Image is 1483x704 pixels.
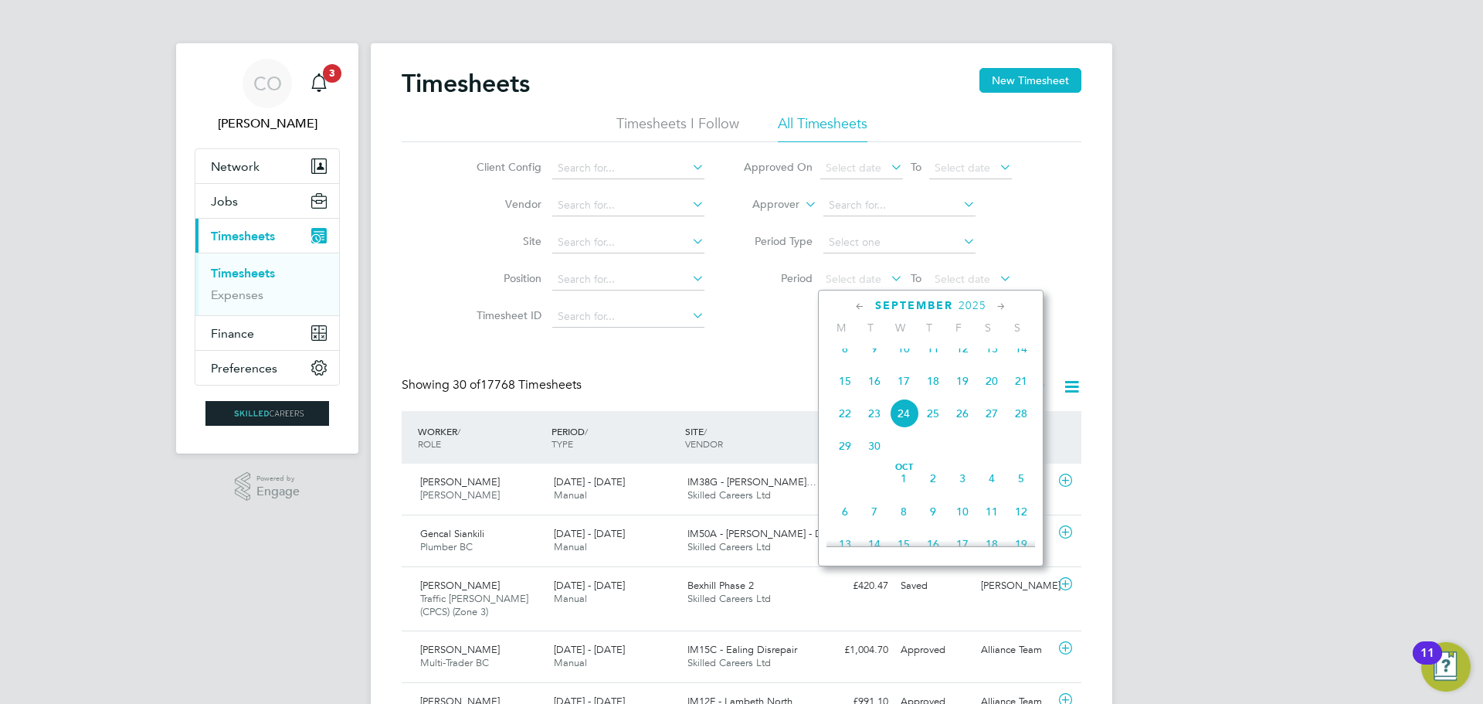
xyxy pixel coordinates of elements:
[1006,399,1036,428] span: 28
[195,149,339,183] button: Network
[681,417,815,457] div: SITE
[977,464,1006,493] span: 4
[554,592,587,605] span: Manual
[195,351,339,385] button: Preferences
[402,68,530,99] h2: Timesheets
[830,334,860,363] span: 8
[856,321,885,335] span: T
[256,485,300,498] span: Engage
[977,399,1006,428] span: 27
[323,64,341,83] span: 3
[975,638,1055,663] div: Alliance Team
[552,195,704,216] input: Search for...
[889,464,918,471] span: Oct
[743,234,813,248] label: Period Type
[814,573,894,599] div: £420.47
[453,377,582,393] span: 17768 Timesheets
[211,159,260,174] span: Network
[860,431,889,461] span: 30
[552,232,704,253] input: Search for...
[860,529,889,559] span: 14
[211,287,263,302] a: Expenses
[1421,642,1471,692] button: Open Resource Center, 11 new notifications
[235,472,300,502] a: Powered byEngage
[687,656,771,669] span: Skilled Careers Ltd
[256,472,300,485] span: Powered by
[176,43,358,454] nav: Main navigation
[948,366,977,396] span: 19
[889,464,918,493] span: 1
[944,321,973,335] span: F
[826,272,881,286] span: Select date
[823,232,976,253] input: Select one
[552,158,704,179] input: Search for...
[420,592,528,618] span: Traffic [PERSON_NAME] (CPCS) (Zone 3)
[830,431,860,461] span: 29
[685,437,723,450] span: VENDOR
[918,464,948,493] span: 2
[915,321,944,335] span: T
[195,253,339,315] div: Timesheets
[195,401,340,426] a: Go to home page
[585,425,588,437] span: /
[205,401,329,426] img: skilledcareers-logo-retina.png
[195,114,340,133] span: Ciara O'Connell
[687,579,754,592] span: Bexhill Phase 2
[554,527,625,540] span: [DATE] - [DATE]
[1003,321,1032,335] span: S
[687,475,816,488] span: IM38G - [PERSON_NAME]…
[948,464,977,493] span: 3
[743,271,813,285] label: Period
[304,59,334,108] a: 3
[814,470,894,495] div: £803.76
[457,425,460,437] span: /
[195,219,339,253] button: Timesheets
[860,366,889,396] span: 16
[195,184,339,218] button: Jobs
[616,114,739,142] li: Timesheets I Follow
[402,377,585,393] div: Showing
[211,326,254,341] span: Finance
[551,437,573,450] span: TYPE
[687,488,771,502] span: Skilled Careers Ltd
[977,334,1006,363] span: 13
[894,573,975,599] div: Saved
[552,269,704,291] input: Search for...
[195,59,340,133] a: CO[PERSON_NAME]
[1006,464,1036,493] span: 5
[948,497,977,526] span: 10
[830,529,860,559] span: 13
[826,321,856,335] span: M
[420,540,473,553] span: Plumber BC
[875,299,953,312] span: September
[814,638,894,663] div: £1,004.70
[894,638,975,663] div: Approved
[906,268,926,288] span: To
[948,399,977,428] span: 26
[420,475,500,488] span: [PERSON_NAME]
[687,527,836,540] span: IM50A - [PERSON_NAME] - DTD
[826,161,881,175] span: Select date
[977,529,1006,559] span: 18
[453,377,480,393] span: 30 of
[918,366,948,396] span: 18
[704,425,707,437] span: /
[885,321,915,335] span: W
[420,643,500,656] span: [PERSON_NAME]
[814,522,894,547] div: £991.10
[860,497,889,526] span: 7
[554,579,625,592] span: [DATE] - [DATE]
[548,417,681,457] div: PERIOD
[1006,334,1036,363] span: 14
[1006,497,1036,526] span: 12
[420,579,500,592] span: [PERSON_NAME]
[420,488,500,502] span: [PERSON_NAME]
[472,234,541,248] label: Site
[211,194,238,209] span: Jobs
[253,73,282,94] span: CO
[420,527,484,540] span: Gencal Siankili
[973,321,1003,335] span: S
[918,497,948,526] span: 9
[414,417,548,457] div: WORKER
[860,399,889,428] span: 23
